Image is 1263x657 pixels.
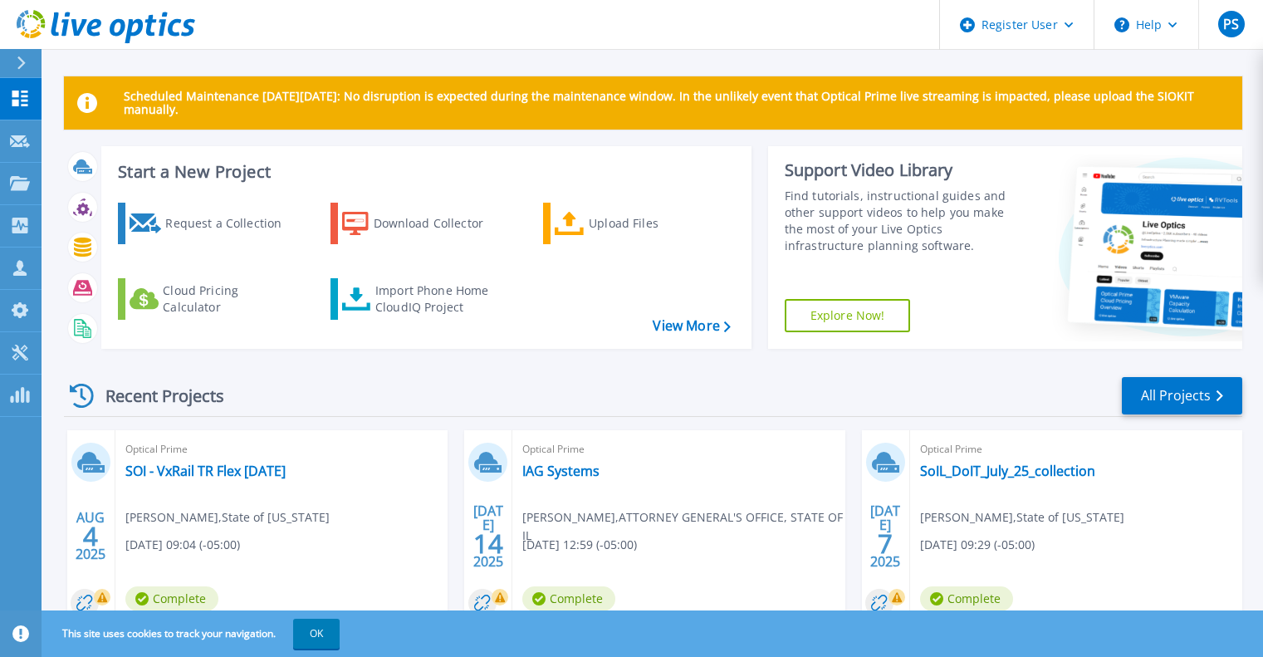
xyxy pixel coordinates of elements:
a: Request a Collection [118,203,303,244]
span: [PERSON_NAME] , State of [US_STATE] [125,508,330,527]
p: Scheduled Maintenance [DATE][DATE]: No disruption is expected during the maintenance window. In t... [124,90,1229,116]
span: Optical Prime [125,440,438,458]
div: [DATE] 2025 [472,506,504,566]
div: Cloud Pricing Calculator [163,282,296,316]
span: 14 [473,537,503,551]
div: Request a Collection [165,207,298,240]
div: Recent Projects [64,375,247,416]
span: [DATE] 09:04 (-05:00) [125,536,240,554]
span: Optical Prime [920,440,1232,458]
div: [DATE] 2025 [869,506,901,566]
div: Find tutorials, instructional guides and other support videos to help you make the most of your L... [785,188,1023,254]
span: Complete [522,586,615,611]
div: Upload Files [589,207,722,240]
a: View More [653,318,730,334]
span: [PERSON_NAME] , State of [US_STATE] [920,508,1124,527]
span: Optical Prime [522,440,835,458]
a: All Projects [1122,377,1242,414]
span: [DATE] 09:29 (-05:00) [920,536,1035,554]
span: 4 [83,529,98,543]
a: SOI - VxRail TR Flex [DATE] [125,463,286,479]
span: [PERSON_NAME] , ATTORNEY GENERAL'S OFFICE, STATE OF IL [522,508,844,545]
button: OK [293,619,340,649]
a: Download Collector [330,203,516,244]
div: AUG 2025 [75,506,106,566]
span: [DATE] 12:59 (-05:00) [522,536,637,554]
span: 7 [878,537,893,551]
a: Explore Now! [785,299,911,332]
span: Complete [920,586,1013,611]
a: SoIL_DoIT_July_25_collection [920,463,1095,479]
span: PS [1223,17,1239,31]
span: Complete [125,586,218,611]
a: Upload Files [543,203,728,244]
span: This site uses cookies to track your navigation. [46,619,340,649]
div: Import Phone Home CloudIQ Project [375,282,505,316]
div: Download Collector [374,207,507,240]
a: Cloud Pricing Calculator [118,278,303,320]
a: IAG Systems [522,463,600,479]
div: Support Video Library [785,159,1023,181]
h3: Start a New Project [118,163,730,181]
